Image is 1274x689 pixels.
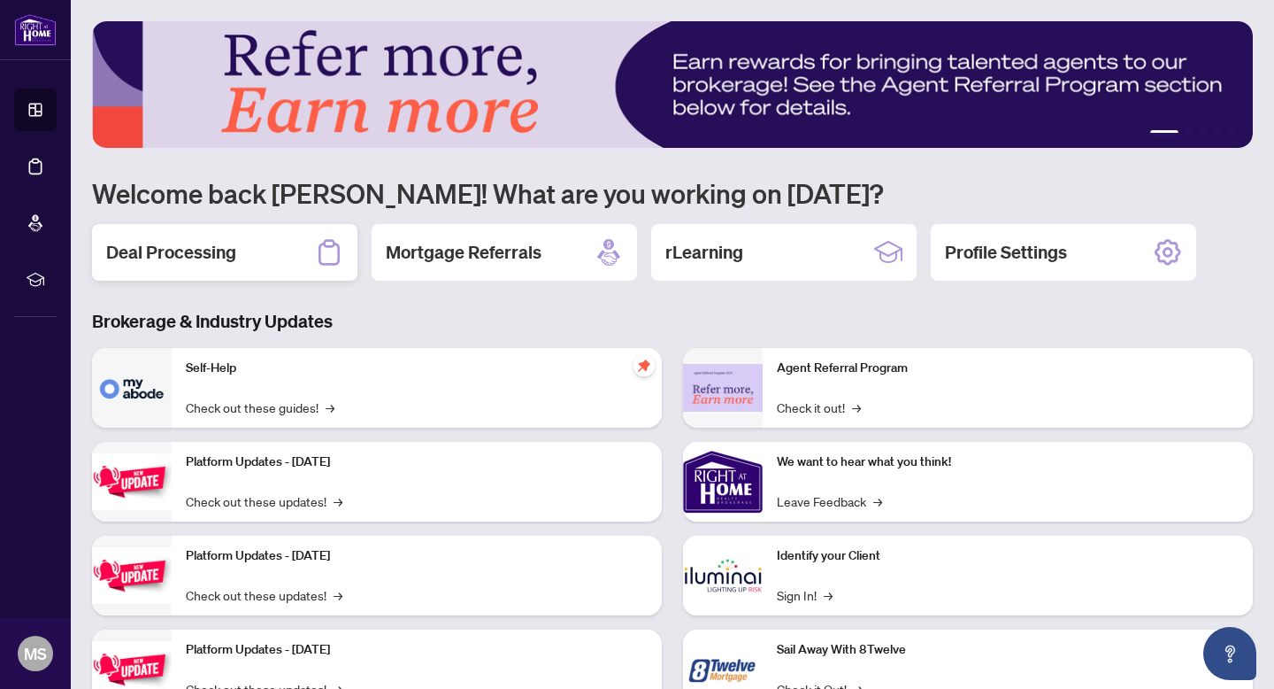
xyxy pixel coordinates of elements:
[186,398,334,417] a: Check out these guides!→
[186,492,342,511] a: Check out these updates!→
[186,585,342,605] a: Check out these updates!→
[92,453,172,509] img: Platform Updates - July 21, 2025
[665,240,743,265] h2: rLearning
[92,309,1253,334] h3: Brokerage & Industry Updates
[92,547,172,603] img: Platform Updates - July 8, 2025
[14,13,57,46] img: logo
[24,641,47,666] span: MS
[386,240,541,265] h2: Mortgage Referrals
[1214,130,1221,137] button: 4
[683,536,763,615] img: Identify your Client
[777,640,1239,660] p: Sail Away With 8Twelve
[106,240,236,265] h2: Deal Processing
[824,585,833,605] span: →
[777,453,1239,472] p: We want to hear what you think!
[1150,130,1178,137] button: 1
[683,442,763,522] img: We want to hear what you think!
[1186,130,1193,137] button: 2
[777,546,1239,566] p: Identify your Client
[186,640,648,660] p: Platform Updates - [DATE]
[186,453,648,472] p: Platform Updates - [DATE]
[92,176,1253,210] h1: Welcome back [PERSON_NAME]! What are you working on [DATE]?
[1200,130,1207,137] button: 3
[633,355,655,376] span: pushpin
[852,398,861,417] span: →
[683,364,763,413] img: Agent Referral Program
[92,348,172,428] img: Self-Help
[334,492,342,511] span: →
[1203,627,1256,680] button: Open asap
[777,398,861,417] a: Check it out!→
[1228,130,1235,137] button: 5
[186,359,648,378] p: Self-Help
[777,492,882,511] a: Leave Feedback→
[777,359,1239,378] p: Agent Referral Program
[186,546,648,566] p: Platform Updates - [DATE]
[777,585,833,605] a: Sign In!→
[326,398,334,417] span: →
[873,492,882,511] span: →
[334,585,342,605] span: →
[945,240,1067,265] h2: Profile Settings
[92,21,1253,148] img: Slide 0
